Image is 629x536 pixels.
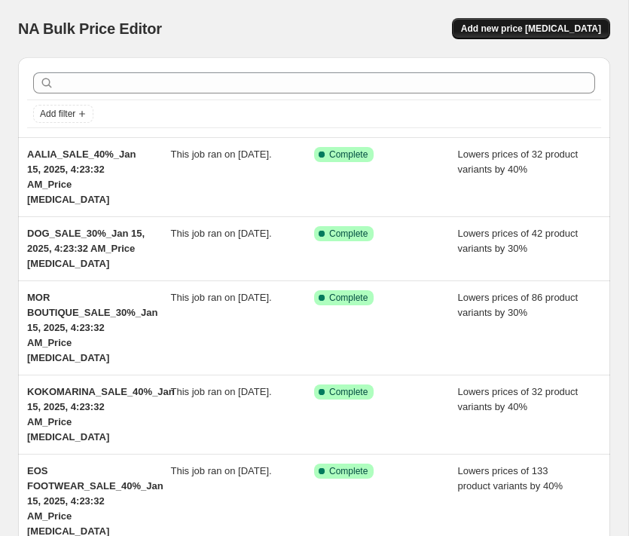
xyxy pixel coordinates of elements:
[27,386,175,443] span: KOKOMARINA_SALE_40%_Jan 15, 2025, 4:23:32 AM_Price [MEDICAL_DATA]
[452,18,610,39] button: Add new price [MEDICAL_DATA]
[458,386,579,412] span: Lowers prices of 32 product variants by 40%
[458,149,579,175] span: Lowers prices of 32 product variants by 40%
[329,149,368,161] span: Complete
[461,23,601,35] span: Add new price [MEDICAL_DATA]
[27,228,145,269] span: DOG_SALE_30%_Jan 15, 2025, 4:23:32 AM_Price [MEDICAL_DATA]
[171,228,272,239] span: This job ran on [DATE].
[18,20,162,37] span: NA Bulk Price Editor
[33,105,93,123] button: Add filter
[329,465,368,477] span: Complete
[40,108,75,120] span: Add filter
[171,465,272,476] span: This job ran on [DATE].
[171,149,272,160] span: This job ran on [DATE].
[27,149,136,205] span: AALIA_SALE_40%_Jan 15, 2025, 4:23:32 AM_Price [MEDICAL_DATA]
[458,465,563,492] span: Lowers prices of 133 product variants by 40%
[329,292,368,304] span: Complete
[27,292,157,363] span: MOR BOUTIQUE_SALE_30%_Jan 15, 2025, 4:23:32 AM_Price [MEDICAL_DATA]
[171,386,272,397] span: This job ran on [DATE].
[458,228,579,254] span: Lowers prices of 42 product variants by 30%
[171,292,272,303] span: This job ran on [DATE].
[329,386,368,398] span: Complete
[458,292,579,318] span: Lowers prices of 86 product variants by 30%
[329,228,368,240] span: Complete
